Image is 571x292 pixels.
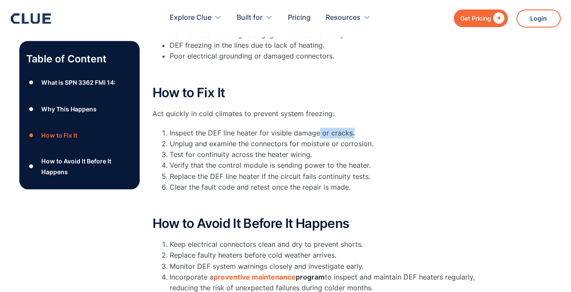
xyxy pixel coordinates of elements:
[170,261,496,272] li: Monitor DEF system warnings closely and investigate early.
[41,156,132,177] div: How to Avoid It Before It Happens
[153,108,496,119] p: Act quickly in cold climates to prevent system freezing:
[153,66,496,77] p: ‍
[460,13,491,24] div: Get Pricing
[41,104,96,114] div: Why This Happens
[170,138,496,149] li: Unplug and examine the connectors for moisture or corrosion.
[237,4,273,31] div: Built for
[296,273,325,281] strong: program
[170,171,496,182] li: Replace the DEF line heater if the circuit fails continuity tests.
[326,4,371,31] div: Resources
[26,76,133,89] a: ●What is SPN 3362 FMI 14:
[170,40,496,51] li: DEF freezing in the lines due to lack of heating.
[26,52,133,66] p: Table of Content
[153,197,496,208] p: ‍
[26,129,37,142] div: ●
[26,160,37,173] div: ●
[170,4,222,31] div: Explore Clue
[516,9,561,28] a: Login
[170,250,496,261] li: Replace faulty heaters before cold weather arrives.
[153,86,496,100] h2: How to Fix It
[41,77,115,88] div: What is SPN 3362 FMI 14:
[214,273,296,281] a: preventive maintenance
[41,130,77,141] div: How to Fix It
[491,13,504,24] div: 
[288,4,311,31] a: Pricing
[170,4,211,31] div: Explore Clue
[237,4,263,31] div: Built for
[170,51,496,61] li: Poor electrical grounding or damaged connectors.
[170,239,496,250] li: Keep electrical connectors clean and dry to prevent shorts.
[26,156,133,177] a: ●How to Avoid It Before It Happens
[170,149,496,160] li: Test for continuity across the heater wiring.
[454,9,508,27] a: Get Pricing
[26,103,133,116] a: ●Why This Happens
[26,129,133,142] a: ●How to Fix It
[26,103,37,116] div: ●
[170,160,496,171] li: Verify that the control module is sending power to the heater.
[170,128,496,138] li: Inspect the DEF line heater for visible damage or cracks.
[326,4,360,31] div: Resources
[26,76,37,89] div: ●
[153,216,496,231] h2: How to Avoid It Before It Happens
[170,182,496,193] li: Clear the fault code and retest once the repair is made.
